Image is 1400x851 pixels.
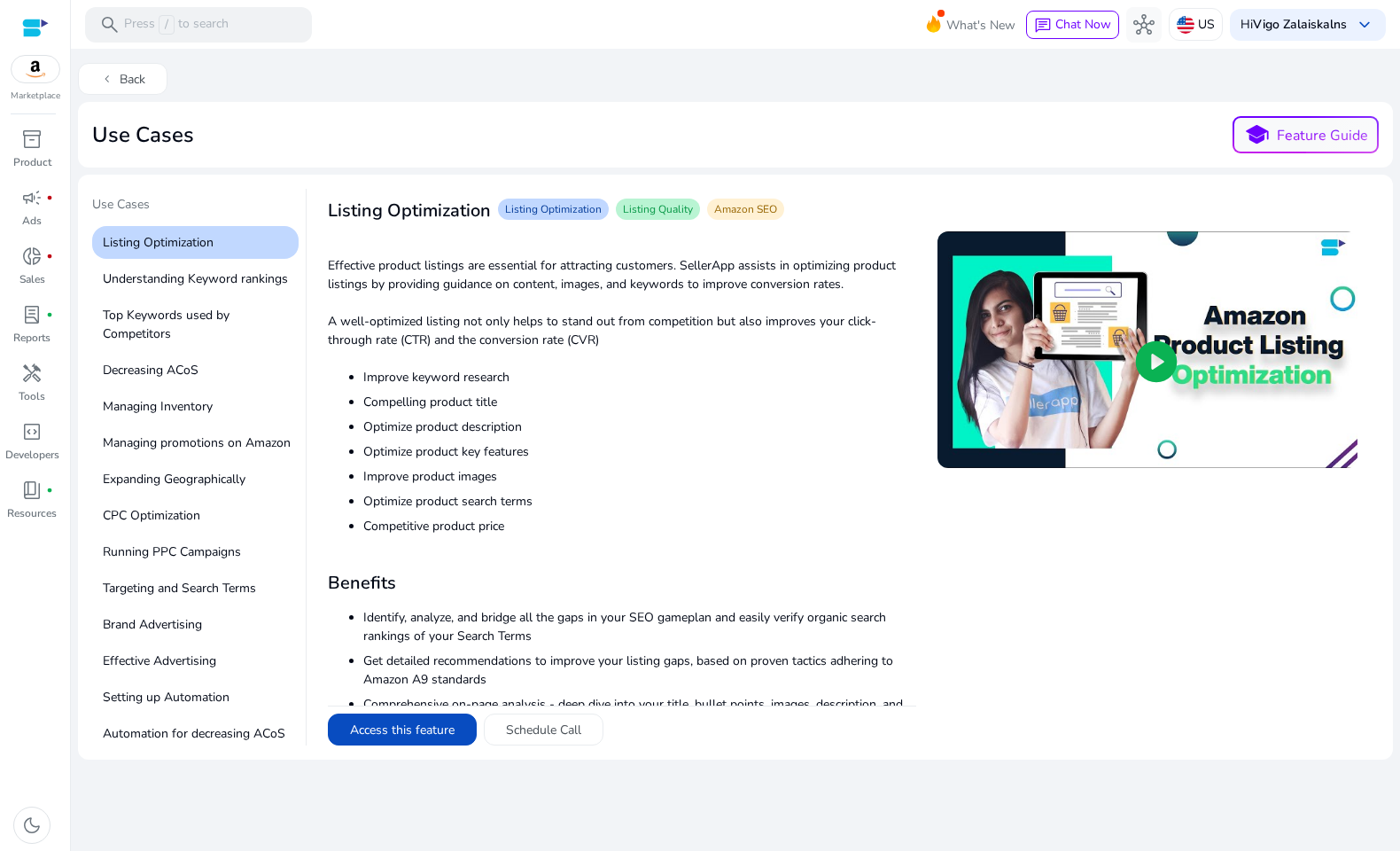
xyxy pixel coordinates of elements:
span: campaign [21,187,43,208]
li: Improve product images [363,467,916,486]
p: Press to search [124,15,229,35]
span: fiber_manual_record [46,253,53,260]
span: fiber_manual_record [46,487,53,494]
p: Tools [19,388,45,404]
span: / [159,15,175,35]
p: Listing Optimization [92,226,299,259]
li: Comprehensive on-page analysis - deep dive into your title, bullet points, images, description, a... [363,695,916,732]
p: Decreasing ACoS [92,354,299,386]
p: Developers [5,447,59,463]
span: chat [1034,17,1052,35]
p: Marketplace [11,90,60,103]
p: Expanding Geographically [92,463,299,496]
span: lab_profile [21,304,43,325]
p: US [1198,9,1215,40]
span: fiber_manual_record [46,194,53,201]
span: play_circle [1132,337,1181,386]
span: handyman [21,363,43,384]
p: Understanding Keyword rankings [92,262,299,295]
p: Top Keywords used by Competitors [92,299,299,350]
p: Reports [13,330,51,346]
li: Compelling product title [363,393,916,411]
span: Listing Optimization [505,202,602,216]
p: Targeting and Search Terms [92,572,299,605]
li: Get detailed recommendations to improve your listing gaps, based on proven tactics adhering to Am... [363,652,916,689]
p: Effective product listings are essential for attracting customers. SellerApp assists in optimizin... [328,256,916,293]
p: Resources [7,505,57,521]
span: chevron_left [100,72,114,86]
li: Optimize product search terms [363,492,916,511]
span: search [99,14,121,35]
span: keyboard_arrow_down [1354,14,1375,35]
p: Setting up Automation [92,681,299,714]
p: Managing Inventory [92,390,299,423]
li: Improve keyword research [363,368,916,386]
li: Identify, analyze, and bridge all the gaps in your SEO gameplan and easily verify organic search ... [363,608,916,645]
p: Running PPC Campaigns [92,535,299,568]
h3: Benefits [328,573,916,594]
img: amazon.svg [12,56,59,82]
span: hub [1133,14,1155,35]
button: hub [1126,7,1162,43]
button: chatChat Now [1026,11,1119,39]
h3: Listing Optimization [328,200,491,222]
li: Competitive product price [363,517,916,535]
span: Chat Now [1055,16,1111,33]
h2: Use Cases [92,122,194,148]
button: schoolFeature Guide [1233,116,1379,153]
p: Brand Advertising [92,608,299,641]
p: Managing promotions on Amazon [92,426,299,459]
button: chevron_leftBack [78,63,167,95]
p: Feature Guide [1277,125,1368,146]
span: code_blocks [21,421,43,442]
span: Listing Quality [623,202,693,216]
b: Vigo Zalaiskalns [1253,16,1347,33]
span: school [1244,122,1270,148]
span: What's New [946,10,1015,41]
p: A well-optimized listing not only helps to stand out from competition but also improves your clic... [328,312,916,349]
span: donut_small [21,246,43,267]
li: Optimize product key features [363,442,916,461]
img: sddefault.jpg [937,231,1357,468]
p: Sales [19,271,45,287]
p: Hi [1241,19,1347,31]
p: Effective Advertising [92,644,299,677]
p: CPC Optimization [92,499,299,532]
p: Product [13,154,51,170]
span: Amazon SEO [714,202,777,216]
span: dark_mode [21,815,43,836]
button: Schedule Call [484,714,603,746]
span: fiber_manual_record [46,311,53,318]
p: Ads [22,213,42,229]
button: Access this feature [328,714,477,746]
p: Automation for decreasing ACoS [92,717,299,750]
img: us.svg [1177,16,1194,34]
span: inventory_2 [21,129,43,150]
p: Use Cases [92,195,299,221]
span: book_4 [21,480,43,501]
li: Optimize product description [363,418,916,436]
